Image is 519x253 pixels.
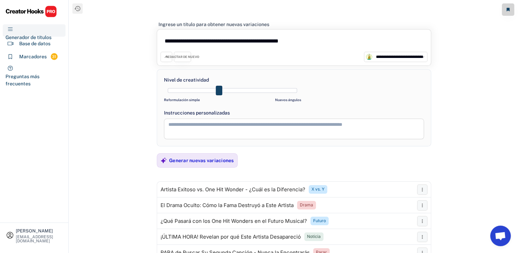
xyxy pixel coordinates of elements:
[5,73,63,87] div: Preguntas más frecuentes
[300,202,313,208] div: Drama
[19,53,47,60] div: Marcadores
[16,229,62,233] div: [PERSON_NAME]
[169,157,234,164] div: Generar nuevas variaciones
[161,203,294,208] div: El Drama Oculto: Cómo la Fama Destruyó a Este Artista
[164,109,424,117] div: Instrucciones personalizadas
[16,235,62,243] div: [EMAIL_ADDRESS][DOMAIN_NAME]
[311,186,325,192] div: X vs. Y
[19,40,50,47] div: Base de datos
[166,55,199,59] div: REDACTAR DE NUEVO
[366,54,372,60] img: channels4_profile.jpg
[307,234,321,240] div: Noticia
[161,187,305,192] div: Artista Exitoso vs. One Hit Wonder - ¿Cuál es la Diferencia?
[164,76,209,84] div: Nivel de creatividad
[161,234,301,240] div: ¡ÚLTIMA HORA! Revelan por qué Este Artista Desapareció
[158,21,269,27] div: Ingrese un título para obtener nuevas variaciones
[51,54,58,60] div: 31
[490,226,511,246] a: Chat abierto
[5,34,51,41] div: Generador de títulos
[161,218,307,224] div: ¿Qué Pasará con los One Hit Wonders en el Futuro Musical?
[313,218,326,224] div: Futuro
[164,97,200,103] div: Reformulación simple
[5,5,57,17] img: CHPRO%20Logo.svg
[275,97,301,103] div: Nuevos ángulos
